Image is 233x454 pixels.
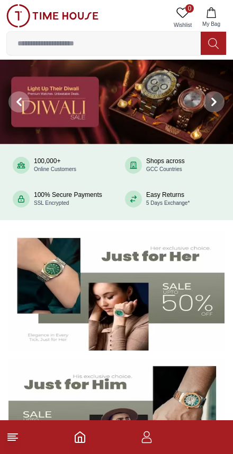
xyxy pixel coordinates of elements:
[146,157,185,173] div: Shops across
[34,200,69,206] span: SSL Encrypted
[34,166,76,172] span: Online Customers
[185,4,194,13] span: 0
[34,157,76,173] div: 100,000+
[146,191,190,207] div: Easy Returns
[169,4,196,31] a: 0Wishlist
[198,20,225,28] span: My Bag
[6,4,98,27] img: ...
[196,4,227,31] button: My Bag
[146,166,182,172] span: GCC Countries
[8,231,225,351] img: Women's Watches Banner
[74,431,86,443] a: Home
[146,200,190,206] span: 5 Days Exchange*
[34,191,102,207] div: 100% Secure Payments
[169,21,196,29] span: Wishlist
